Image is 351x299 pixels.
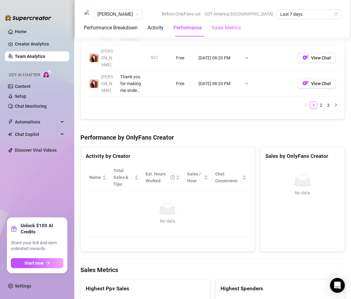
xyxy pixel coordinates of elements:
[172,45,195,71] td: Free
[302,54,309,61] img: OF
[265,152,340,160] div: Sales by OnlyFans Creator
[195,71,241,97] td: [DATE] 08:20 PM
[173,24,202,32] div: Performance
[90,54,98,62] img: Audrey
[280,10,338,19] span: Last 7 days
[334,103,338,107] span: right
[15,148,57,153] a: Discover Viral Videos
[42,70,52,79] img: AI Chatter
[310,102,317,109] a: 1
[90,79,98,88] img: Audrey
[220,284,340,293] div: Highest Spenders
[86,165,110,190] th: Name
[113,167,133,188] span: Total Sales & Tips
[15,39,64,49] a: Creator Analytics
[297,79,336,89] button: OFView Chat
[241,45,294,71] td: —
[92,218,244,224] div: No data
[325,102,332,109] li: 3
[89,174,101,181] span: Name
[317,102,325,109] li: 2
[212,165,250,190] th: Chat Conversion
[15,29,27,34] a: Home
[215,171,241,184] span: Chat Conversion
[268,189,337,196] div: No data
[21,223,63,235] strong: Unlock $100 AI Credits
[302,102,310,109] button: left
[172,71,195,97] td: Free
[156,55,158,61] div: 2
[46,261,50,265] span: arrow-right
[86,152,250,160] div: Activity by Creator
[146,171,175,184] div: Est. Hours Worked
[15,129,59,139] span: Chat Copilot
[170,171,175,184] span: question-circle
[15,54,45,59] a: Team Analytics
[297,82,336,87] a: OFView Chat
[101,23,113,41] span: [PERSON_NAME]
[195,45,241,71] td: [DATE] 08:20 PM
[84,10,93,19] img: Kelli Roberts
[302,80,309,86] img: OF
[15,84,31,89] a: Content
[332,102,340,109] button: right
[24,261,43,266] span: Start now
[15,284,31,288] a: Settings
[330,278,345,293] div: Open Intercom Messenger
[8,119,13,124] span: thunderbolt
[297,53,336,63] button: OFView Chat
[297,57,336,62] a: OFView Chat
[80,133,345,142] h4: Performance by OnlyFans Creator
[11,226,17,232] span: gift
[110,165,142,190] th: Total Sales & Tips
[151,56,155,59] span: picture
[148,24,164,32] div: Activity
[8,132,12,136] img: Chat Copilot
[187,171,203,184] span: Sales / Hour
[11,258,63,268] button: Start nowarrow-right
[5,15,51,21] img: logo-BBDzfeDw.svg
[11,240,63,252] span: Share your link and earn unlimited rewards
[101,49,113,67] span: [PERSON_NAME]
[183,165,212,190] th: Sales / Hour
[304,103,308,107] span: left
[9,72,40,78] span: Izzy AI Chatter
[15,94,26,99] a: Setup
[241,71,294,97] td: —
[302,102,310,109] li: Previous Page
[101,74,113,93] span: [PERSON_NAME]
[318,102,324,109] a: 2
[120,73,144,94] div: Thank you for making me smile [DATE]
[80,266,118,274] h4: Sales Metrics
[311,81,331,86] span: View Chat
[311,55,331,60] span: View Chat
[204,9,273,19] span: CDT America/[GEOGRAPHIC_DATA]
[325,102,332,109] a: 3
[84,24,138,32] div: Performance Breakdown
[212,24,241,32] div: Sales Metrics
[86,284,205,293] div: Highest Ppv Sales
[334,12,338,16] span: calendar
[310,102,317,109] li: 1
[332,102,340,109] li: Next Page
[15,117,59,127] span: Automations
[162,9,201,19] span: Before OnlyFans cut
[97,10,139,19] span: Kelli Roberts
[15,104,47,109] a: Chat Monitoring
